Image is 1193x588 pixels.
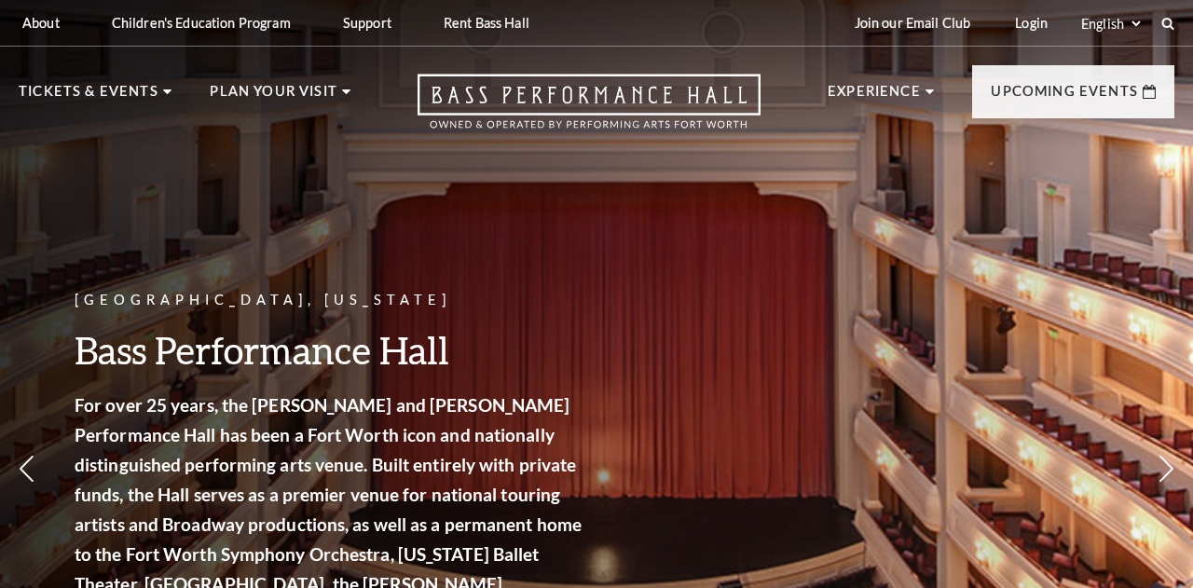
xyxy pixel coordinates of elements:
[75,326,587,374] h3: Bass Performance Hall
[75,289,587,312] p: [GEOGRAPHIC_DATA], [US_STATE]
[444,15,529,31] p: Rent Bass Hall
[1077,15,1144,33] select: Select:
[112,15,291,31] p: Children's Education Program
[828,80,921,114] p: Experience
[343,15,391,31] p: Support
[19,80,158,114] p: Tickets & Events
[210,80,337,114] p: Plan Your Visit
[22,15,60,31] p: About
[991,80,1138,114] p: Upcoming Events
